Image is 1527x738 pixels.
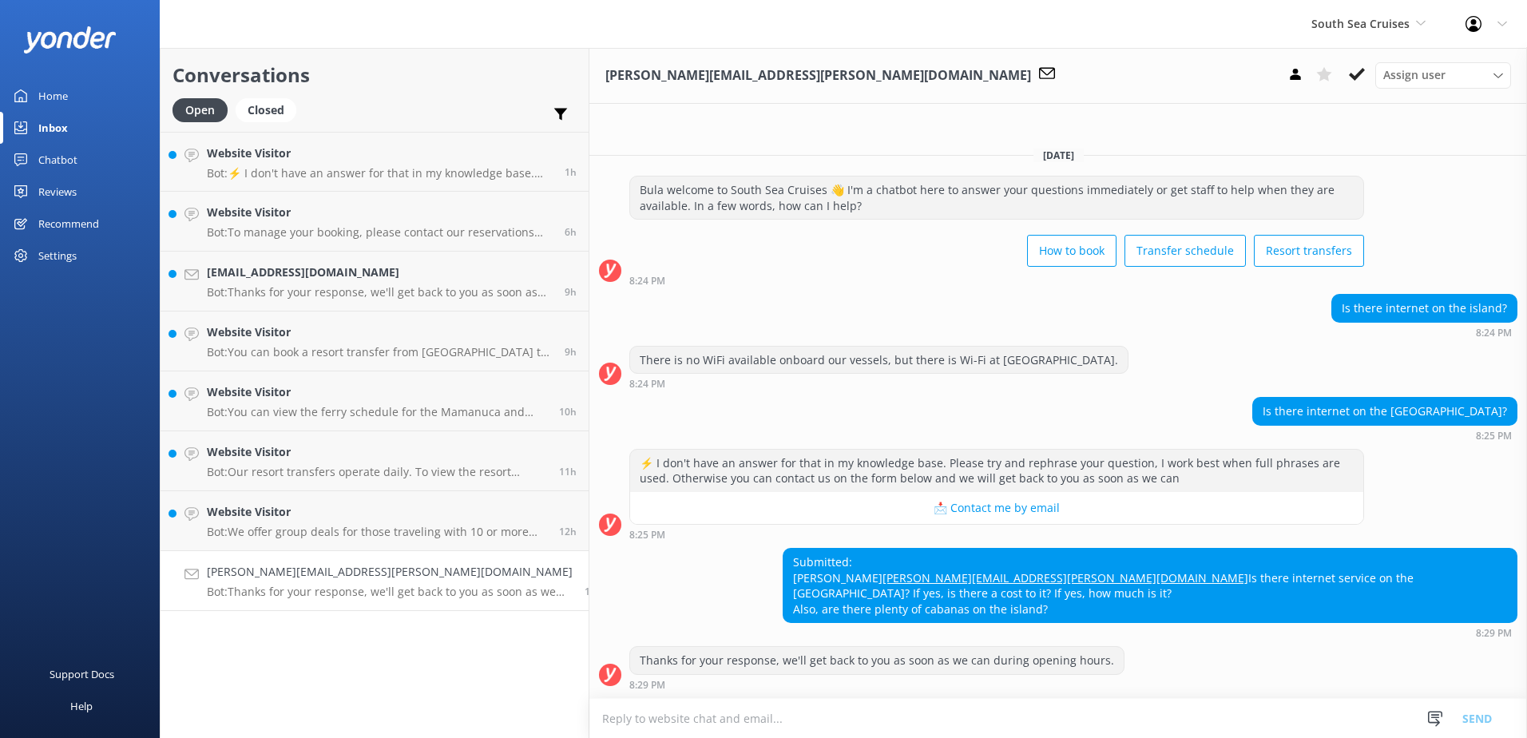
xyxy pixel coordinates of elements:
p: Bot: To manage your booking, please contact our reservations team. You can email [EMAIL_ADDRESS][... [207,225,553,240]
span: 08:29pm 11-Aug-2025 (UTC +12:00) Pacific/Auckland [585,585,602,598]
strong: 8:29 PM [1476,629,1512,638]
a: Website VisitorBot:You can view the ferry schedule for the Mamanuca and [GEOGRAPHIC_DATA] at [URL... [161,371,589,431]
p: Bot: Our resort transfers operate daily. To view the resort transfer schedule, visit [URL][DOMAIN... [207,465,547,479]
button: Resort transfers [1254,235,1364,267]
a: [PERSON_NAME][EMAIL_ADDRESS][PERSON_NAME][DOMAIN_NAME] [882,570,1248,585]
div: Submitted: [PERSON_NAME] Is there internet service on the [GEOGRAPHIC_DATA]? If yes, is there a c... [783,549,1517,622]
p: Bot: Thanks for your response, we'll get back to you as soon as we can during opening hours. [207,585,573,599]
div: Assign User [1375,62,1511,88]
p: Bot: Thanks for your response, we'll get back to you as soon as we can during opening hours. [207,285,553,300]
button: Transfer schedule [1124,235,1246,267]
div: Support Docs [50,658,114,690]
h4: Website Visitor [207,383,547,401]
h4: Website Visitor [207,323,553,341]
div: 08:24pm 11-Aug-2025 (UTC +12:00) Pacific/Auckland [629,378,1128,389]
strong: 8:24 PM [629,276,665,286]
div: 08:25pm 11-Aug-2025 (UTC +12:00) Pacific/Auckland [629,529,1364,540]
a: Closed [236,101,304,118]
div: Bula welcome to South Sea Cruises 👋 I'm a chatbot here to answer your questions immediately or ge... [630,177,1363,219]
h4: [PERSON_NAME][EMAIL_ADDRESS][PERSON_NAME][DOMAIN_NAME] [207,563,573,581]
a: [EMAIL_ADDRESS][DOMAIN_NAME]Bot:Thanks for your response, we'll get back to you as soon as we can... [161,252,589,311]
p: Bot: You can view the ferry schedule for the Mamanuca and [GEOGRAPHIC_DATA] at [URL][DOMAIN_NAME]. [207,405,547,419]
div: Closed [236,98,296,122]
span: 10:37pm 11-Aug-2025 (UTC +12:00) Pacific/Auckland [559,405,577,419]
div: Home [38,80,68,112]
div: Recommend [38,208,99,240]
h4: Website Visitor [207,145,553,162]
a: Website VisitorBot:Our resort transfers operate daily. To view the resort transfer schedule, visi... [161,431,589,491]
div: 08:24pm 11-Aug-2025 (UTC +12:00) Pacific/Auckland [629,275,1364,286]
span: [DATE] [1033,149,1084,162]
div: 08:25pm 11-Aug-2025 (UTC +12:00) Pacific/Auckland [1252,430,1517,441]
span: 09:03pm 11-Aug-2025 (UTC +12:00) Pacific/Auckland [559,525,577,538]
strong: 8:29 PM [629,680,665,690]
span: South Sea Cruises [1311,16,1410,31]
div: ⚡ I don't have an answer for that in my knowledge base. Please try and rephrase your question, I ... [630,450,1363,492]
span: Assign user [1383,66,1446,84]
div: 08:29pm 11-Aug-2025 (UTC +12:00) Pacific/Auckland [629,679,1124,690]
h4: [EMAIL_ADDRESS][DOMAIN_NAME] [207,264,553,281]
div: Reviews [38,176,77,208]
button: How to book [1027,235,1116,267]
div: Settings [38,240,77,272]
a: Website VisitorBot:You can book a resort transfer from [GEOGRAPHIC_DATA] to [GEOGRAPHIC_DATA]. Fo... [161,311,589,371]
strong: 8:25 PM [1476,431,1512,441]
div: 08:29pm 11-Aug-2025 (UTC +12:00) Pacific/Auckland [783,627,1517,638]
button: 📩 Contact me by email [630,492,1363,524]
a: Website VisitorBot:We offer group deals for those traveling with 10 or more people. For a group o... [161,491,589,551]
div: There is no WiFi available onboard our vessels, but there is Wi-Fi at [GEOGRAPHIC_DATA]. [630,347,1128,374]
div: Help [70,690,93,722]
h3: [PERSON_NAME][EMAIL_ADDRESS][PERSON_NAME][DOMAIN_NAME] [605,65,1031,86]
div: Thanks for your response, we'll get back to you as soon as we can during opening hours. [630,647,1124,674]
p: Bot: ⚡ I don't have an answer for that in my knowledge base. Please try and rephrase your questio... [207,166,553,181]
span: 08:03am 12-Aug-2025 (UTC +12:00) Pacific/Auckland [565,165,577,179]
div: Inbox [38,112,68,144]
strong: 8:24 PM [1476,328,1512,338]
span: 11:40pm 11-Aug-2025 (UTC +12:00) Pacific/Auckland [565,345,577,359]
img: yonder-white-logo.png [24,26,116,53]
p: Bot: You can book a resort transfer from [GEOGRAPHIC_DATA] to [GEOGRAPHIC_DATA]. For more informa... [207,345,553,359]
a: Website VisitorBot:⚡ I don't have an answer for that in my knowledge base. Please try and rephras... [161,132,589,192]
strong: 8:24 PM [629,379,665,389]
div: Chatbot [38,144,77,176]
a: Open [173,101,236,118]
div: Is there internet on the island? [1332,295,1517,322]
span: 03:14am 12-Aug-2025 (UTC +12:00) Pacific/Auckland [565,225,577,239]
h2: Conversations [173,60,577,90]
div: 08:24pm 11-Aug-2025 (UTC +12:00) Pacific/Auckland [1331,327,1517,338]
h4: Website Visitor [207,503,547,521]
h4: Website Visitor [207,443,547,461]
a: Website VisitorBot:To manage your booking, please contact our reservations team. You can email [E... [161,192,589,252]
span: 09:50pm 11-Aug-2025 (UTC +12:00) Pacific/Auckland [559,465,577,478]
div: Open [173,98,228,122]
h4: Website Visitor [207,204,553,221]
a: [PERSON_NAME][EMAIL_ADDRESS][PERSON_NAME][DOMAIN_NAME]Bot:Thanks for your response, we'll get bac... [161,551,589,611]
span: 12:15am 12-Aug-2025 (UTC +12:00) Pacific/Auckland [565,285,577,299]
div: Is there internet on the [GEOGRAPHIC_DATA]? [1253,398,1517,425]
strong: 8:25 PM [629,530,665,540]
p: Bot: We offer group deals for those traveling with 10 or more people. For a group of 60, you can ... [207,525,547,539]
